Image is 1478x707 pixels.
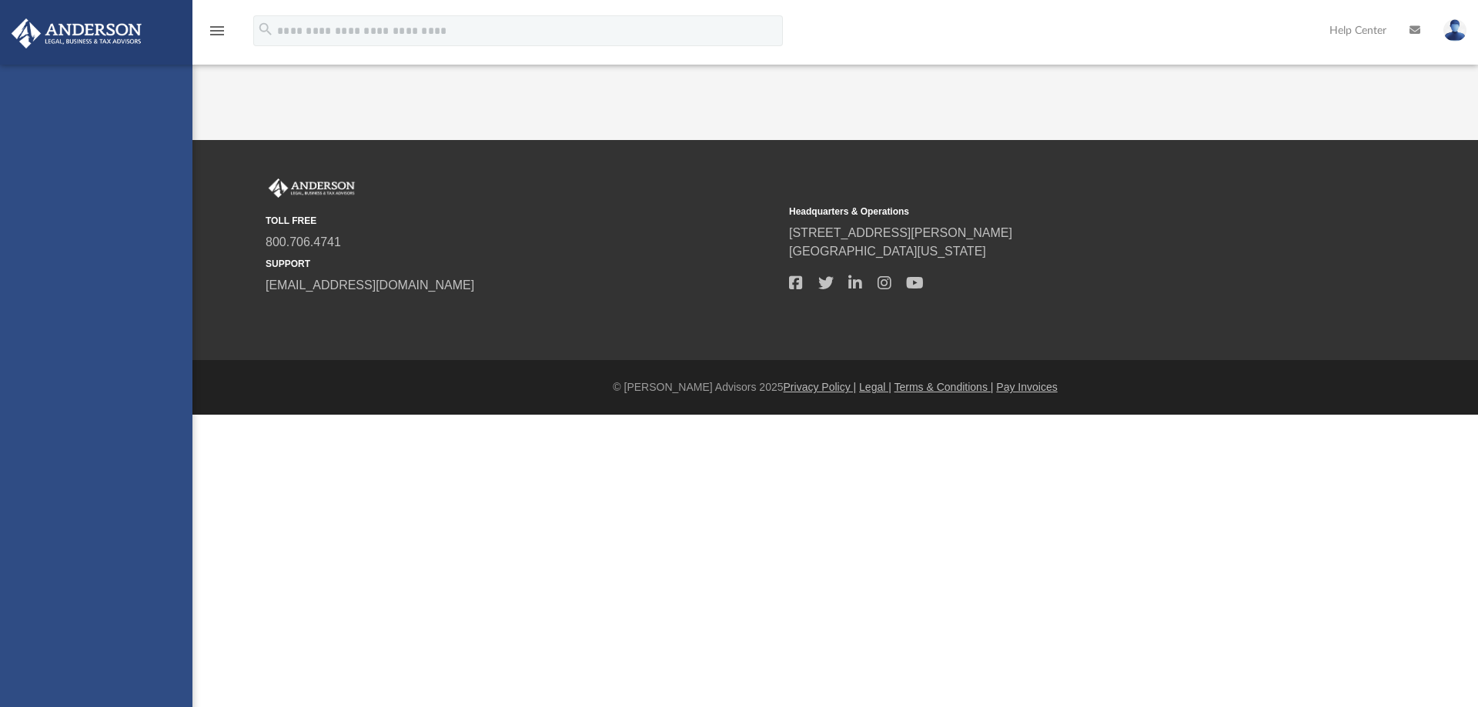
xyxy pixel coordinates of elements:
i: menu [208,22,226,40]
i: search [257,21,274,38]
img: Anderson Advisors Platinum Portal [7,18,146,48]
a: [EMAIL_ADDRESS][DOMAIN_NAME] [266,278,474,292]
a: [GEOGRAPHIC_DATA][US_STATE] [789,245,986,258]
a: Legal | [859,381,891,393]
a: Pay Invoices [996,381,1057,393]
a: menu [208,29,226,40]
small: TOLL FREE [266,214,778,228]
small: Headquarters & Operations [789,205,1302,218]
img: User Pic [1443,19,1466,42]
div: © [PERSON_NAME] Advisors 2025 [192,379,1478,395]
a: 800.706.4741 [266,235,341,248]
img: Anderson Advisors Platinum Portal [266,178,358,198]
a: Terms & Conditions | [894,381,994,393]
a: Privacy Policy | [784,381,857,393]
a: [STREET_ADDRESS][PERSON_NAME] [789,226,1012,239]
small: SUPPORT [266,257,778,271]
